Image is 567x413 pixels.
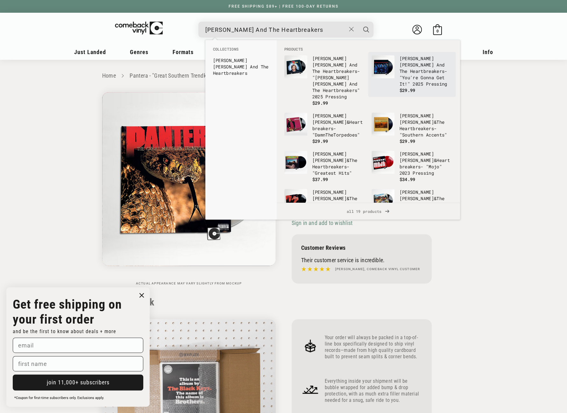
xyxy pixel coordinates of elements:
[349,81,357,87] b: And
[312,119,363,131] b: Heartbreakers
[372,55,452,94] a: Tom Petty And The Heartbreakers - "You're Gonna Get It!" 2025 Pressing [PERSON_NAME] [PERSON_NAME...
[130,72,212,79] a: Pantera - "Great Southern Trendkill"
[250,64,258,70] b: And
[400,176,415,182] span: $34.99
[292,219,354,227] button: Sign in and add to wishlist
[483,49,493,55] span: Info
[210,46,272,55] li: Collections
[312,202,347,208] b: Heartbreakers
[312,119,347,125] b: [PERSON_NAME]
[210,55,272,78] li: collections: Tom Petty And The Heartbreakers
[400,202,434,208] b: Heartbreakers
[312,195,347,201] b: [PERSON_NAME]
[368,109,456,148] li: products: Tom Petty & The Heartbreakers - "Southern Accents"
[436,119,444,125] b: The
[13,374,143,390] button: join 11,000+ subscribers
[368,52,456,97] li: products: Tom Petty And The Heartbreakers - "You're Gonna Get It!" 2025 Pressing
[335,267,420,272] h4: [PERSON_NAME], Comeback Vinyl customer
[213,57,247,63] b: [PERSON_NAME]
[400,125,434,131] b: Heartbreakers
[315,74,349,80] b: [PERSON_NAME]
[349,62,357,68] b: And
[325,334,422,360] p: Your order will always be packed in a top-of-line box specifically designed to ship vinyl records...
[325,132,333,138] b: The
[137,290,146,300] button: Close dialog
[345,22,357,36] button: Close
[292,220,352,226] span: Sign in and add to wishlist
[312,189,365,221] p: & - "Long After Dark" Deluxe
[400,68,408,74] b: The
[13,356,143,371] input: first name
[368,148,456,186] li: products: Tom Petty & Heartbreakers - "Mojo" 2023 Pressing
[349,195,357,201] b: The
[400,113,452,138] p: & - "Sou rn Accents"
[400,119,434,125] b: [PERSON_NAME]
[358,22,374,38] button: Search
[260,64,268,70] b: The
[284,189,365,227] a: Tom Petty & The Heartbreakers - "Long After Dark" Deluxe [PERSON_NAME] [PERSON_NAME]&The Heartbre...
[130,49,148,55] span: Genres
[312,189,347,195] b: [PERSON_NAME]
[277,40,460,203] div: Products
[400,195,434,201] b: [PERSON_NAME]
[312,113,347,119] b: [PERSON_NAME]
[213,57,269,76] a: [PERSON_NAME] [PERSON_NAME] And The Heartbreakers
[198,22,373,38] div: Search
[410,68,444,74] b: Heartbreakers
[372,113,394,136] img: Tom Petty & The Heartbreakers - "Southern Accents"
[372,151,452,183] a: Tom Petty & Heartbreakers - "Mojo" 2023 Pressing [PERSON_NAME] [PERSON_NAME]&Heartbreakers- "Mojo...
[312,81,347,87] b: [PERSON_NAME]
[102,92,276,285] media-gallery: Gallery Viewer
[284,189,307,212] img: Tom Petty & The Heartbreakers - "Long After Dark" Deluxe
[349,157,357,163] b: The
[400,151,434,157] b: [PERSON_NAME]
[312,87,320,93] b: The
[205,23,346,36] input: When autocomplete results are available use up and down arrows to review and enter to select
[284,151,307,174] img: Tom Petty & The Heartbreakers - "Greatest Hits"
[312,62,347,68] b: [PERSON_NAME]
[436,29,438,33] span: 0
[436,62,444,68] b: And
[284,151,365,183] a: Tom Petty & The Heartbreakers - "Greatest Hits" [PERSON_NAME] [PERSON_NAME]&The Heartbreakers- "G...
[312,151,347,157] b: [PERSON_NAME]
[400,151,452,176] p: & - "Mojo" 2023 Pressing
[325,378,422,403] p: Everything inside your shipment will be bubble wrapped for added bump & drop protection, with as ...
[13,328,116,334] span: and be the first to know about deals + more
[205,40,277,81] div: Collections
[312,113,365,138] p: & - "Damn Torpedoes"
[372,189,394,212] img: Tom Petty & The Heartbreakers - "Into The Great Wide Open"
[284,113,365,144] a: Tom Petty & Heartbreakers - "Damn The Torpedoes" [PERSON_NAME] [PERSON_NAME]&Heartbreakers- "Damn...
[102,297,465,308] h2: How We Pack
[400,113,434,119] b: [PERSON_NAME]
[400,55,434,61] b: [PERSON_NAME]
[312,151,365,176] p: & - "Greatest Hits"
[312,100,328,106] span: $29.99
[312,157,347,163] b: [PERSON_NAME]
[213,70,247,76] b: Heartbreakers
[372,189,452,227] a: Tom Petty & The Heartbreakers - "Into The Great Wide Open" [PERSON_NAME] [PERSON_NAME]&The Heartb...
[301,244,422,251] p: Customer Reviews
[173,49,194,55] span: Formats
[368,186,456,230] li: products: Tom Petty & The Heartbreakers - "Into The Great Wide Open"
[372,151,394,174] img: Tom Petty & Heartbreakers - "Mojo" 2023 Pressing
[284,55,365,106] a: Tom Petty And The Heartbreakers - "Tom Petty And The Heartbreakers" 2025 Pressing [PERSON_NAME] [...
[312,176,328,182] span: $37.99
[102,71,465,80] nav: breadcrumbs
[372,55,394,78] img: Tom Petty And The Heartbreakers - "You're Gonna Get It!" 2025 Pressing
[400,87,415,93] span: $29.99
[301,265,330,273] img: star5.svg
[323,87,357,93] b: Heartbreakers
[400,157,434,163] b: [PERSON_NAME]
[400,189,452,221] p: & - "Into Great Wide Open"
[301,337,320,355] img: Frame_4.png
[74,49,106,55] span: Just Landed
[281,46,456,52] li: Products
[400,157,450,170] b: Heartbreakers
[13,297,122,327] strong: Get free shipping on your first order
[372,113,452,144] a: Tom Petty & The Heartbreakers - "Southern Accents" [PERSON_NAME] [PERSON_NAME]&The Heartbreakers-...
[323,68,357,74] b: Heartbreakers
[281,186,368,230] li: products: Tom Petty & The Heartbreakers - "Long After Dark" Deluxe
[400,138,415,144] span: $29.99
[13,338,143,353] input: email
[312,55,365,100] p: - " " 2025 Pressing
